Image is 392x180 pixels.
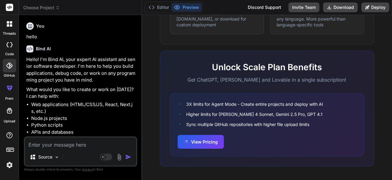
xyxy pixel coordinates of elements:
p: Hello! I'm Bind AI, your expert AI assistant and senior software developer. I'm here to help you ... [26,56,136,84]
h6: You [36,23,44,29]
button: Preview [171,3,202,12]
li: Debugging and optimization [31,136,136,143]
li: APIs and databases [31,129,136,136]
div: Discord Support [244,2,285,12]
img: attachment [116,154,123,161]
p: hello [26,33,136,40]
p: What would you like to create or work on [DATE]? I can help with: [26,86,136,100]
span: Higher limits for [PERSON_NAME] 4 Sonnet, Gemini 2.5 Pro, GPT 4.1 [186,111,322,117]
span: 3X limits for Agent Mode - Create entire projects and deploy with AI [186,101,323,107]
h6: Bind AI [36,46,51,52]
label: code [5,52,14,57]
button: Download [323,2,358,12]
button: Deploy [361,2,389,12]
button: Editor [146,3,171,12]
li: Node.js projects [31,115,136,122]
label: threads [3,31,16,36]
span: Sync multiple GitHub repositories with higher file upload limits [186,121,309,128]
h2: Unlock Scale Plan Benefits [170,61,364,74]
button: Invite Team [288,2,319,12]
p: Deploy full-stack apps to Vercel, [DOMAIN_NAME], or download for custom deployment [176,10,258,28]
p: Beyond JavaScript - create projects in any language. More powerful than language-specific tools [277,10,358,28]
li: Web applications (HTML/CSS/JS, React, Next.js, etc.) [31,101,136,115]
img: settings [4,160,15,170]
label: Upload [4,119,15,124]
p: Get ChatGPT, [PERSON_NAME] and Lovable in a single subscription! [170,76,364,83]
button: View Pricing [178,135,224,149]
p: Source [38,154,52,160]
span: privacy [82,167,93,171]
img: icon [125,154,131,160]
span: Choose Project [23,5,60,11]
img: Pick Models [54,155,59,160]
li: Python scripts [31,122,136,129]
label: prem [5,96,13,101]
label: GitHub [4,73,15,78]
p: Always double-check its answers. Your in Bind [24,167,137,172]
